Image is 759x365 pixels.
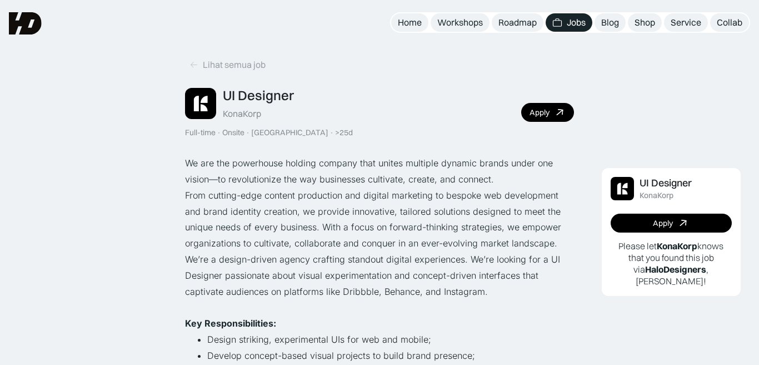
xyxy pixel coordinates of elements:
[657,240,697,251] b: KonaKorp
[664,13,708,32] a: Service
[185,251,574,299] p: We’re a design-driven agency crafting standout digital experiences. We’re looking for a UI Design...
[567,17,586,28] div: Jobs
[251,128,328,137] div: [GEOGRAPHIC_DATA]
[628,13,662,32] a: Shop
[635,17,655,28] div: Shop
[329,128,334,137] div: ·
[185,155,574,188] p: We are the powerhouse holding company that unites multiple dynamic brands under one vision—to rev...
[640,191,673,200] div: KonaKorp
[671,17,701,28] div: Service
[640,177,692,189] div: UI Designer
[185,188,574,251] p: From cutting-edge content production and digital marketing to bespoke web development and brand i...
[611,214,732,233] a: Apply
[546,13,592,32] a: Jobs
[207,348,574,364] li: Develop concept-based visual projects to build brand presence;
[217,128,221,137] div: ·
[611,240,732,287] p: Please let knows that you found this job via , [PERSON_NAME]!
[335,128,353,137] div: >25d
[492,13,543,32] a: Roadmap
[203,59,266,71] div: Lihat semua job
[437,17,483,28] div: Workshops
[223,87,294,103] div: UI Designer
[645,264,706,275] b: HaloDesigners
[398,17,422,28] div: Home
[611,177,634,200] img: Job Image
[185,88,216,119] img: Job Image
[431,13,490,32] a: Workshops
[246,128,250,137] div: ·
[185,318,276,329] strong: Key Responsibilities:
[498,17,537,28] div: Roadmap
[185,299,574,315] p: ‍
[530,108,550,117] div: Apply
[595,13,626,32] a: Blog
[601,17,619,28] div: Blog
[391,13,428,32] a: Home
[185,128,216,137] div: Full-time
[653,219,673,228] div: Apply
[185,56,270,74] a: Lihat semua job
[717,17,742,28] div: Collab
[521,103,574,122] a: Apply
[222,128,244,137] div: Onsite
[207,332,574,348] li: Design striking, experimental UIs for web and mobile;
[223,108,261,120] div: KonaKorp
[710,13,749,32] a: Collab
